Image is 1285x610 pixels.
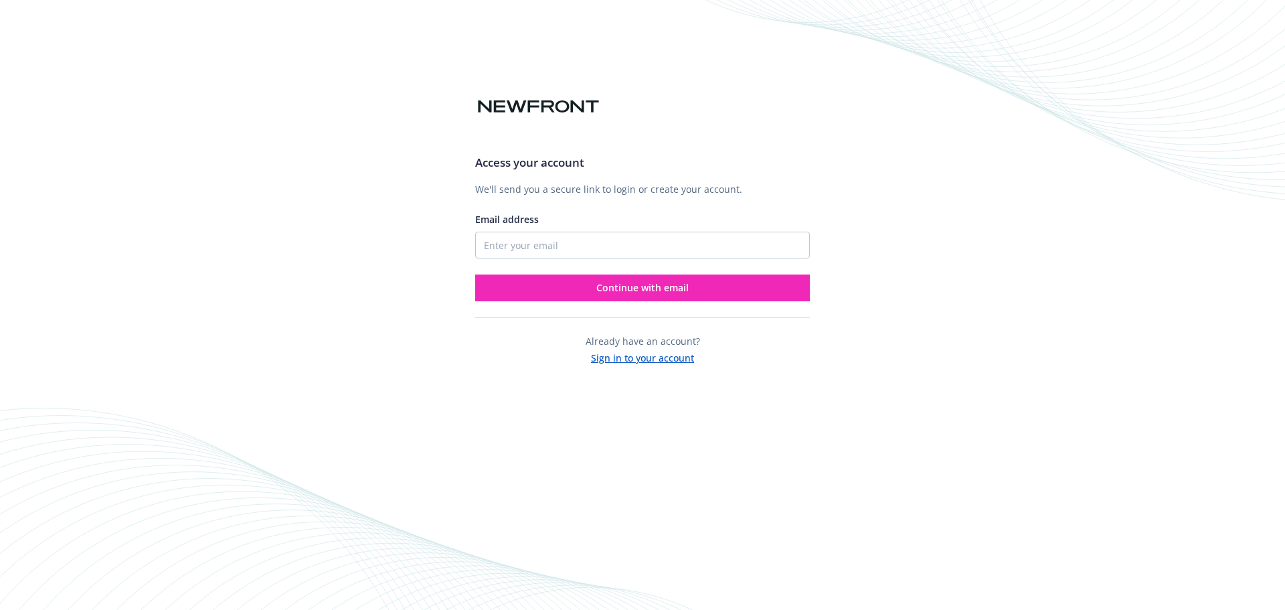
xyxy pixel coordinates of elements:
button: Sign in to your account [591,348,694,365]
span: Email address [475,213,539,226]
img: Newfront logo [475,95,602,119]
h3: Access your account [475,154,810,171]
input: Enter your email [475,232,810,258]
span: Already have an account? [586,335,700,348]
span: Continue with email [596,281,689,294]
button: Continue with email [475,275,810,301]
p: We'll send you a secure link to login or create your account. [475,182,810,196]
